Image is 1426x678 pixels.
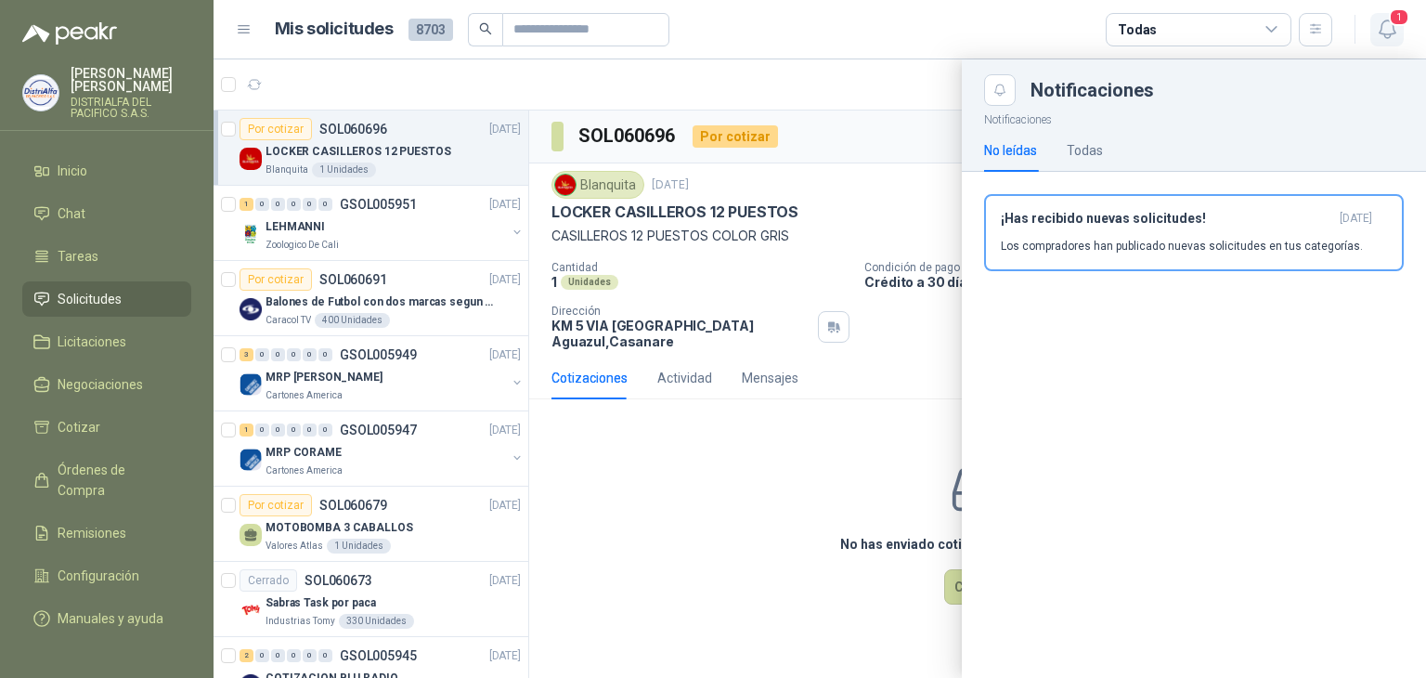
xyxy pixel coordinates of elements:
p: Los compradores han publicado nuevas solicitudes en tus categorías. [1001,238,1363,254]
div: Notificaciones [1031,81,1404,99]
a: Remisiones [22,515,191,551]
span: 1 [1389,8,1409,26]
a: Chat [22,196,191,231]
button: 1 [1370,13,1404,46]
div: No leídas [984,140,1037,161]
button: Close [984,74,1016,106]
span: Órdenes de Compra [58,460,174,501]
span: 8703 [408,19,453,41]
span: Chat [58,203,85,224]
span: Manuales y ayuda [58,608,163,629]
a: Tareas [22,239,191,274]
p: [PERSON_NAME] [PERSON_NAME] [71,67,191,93]
a: Solicitudes [22,281,191,317]
a: Licitaciones [22,324,191,359]
a: Cotizar [22,410,191,445]
a: Inicio [22,153,191,189]
h3: ¡Has recibido nuevas solicitudes! [1001,211,1332,227]
span: Remisiones [58,523,126,543]
p: Notificaciones [962,106,1426,129]
span: search [479,22,492,35]
span: Inicio [58,161,87,181]
a: Negociaciones [22,367,191,402]
h1: Mis solicitudes [275,16,394,43]
a: Configuración [22,558,191,593]
span: Tareas [58,246,98,267]
a: Órdenes de Compra [22,452,191,508]
div: Todas [1067,140,1103,161]
span: Solicitudes [58,289,122,309]
span: [DATE] [1340,211,1372,227]
p: DISTRIALFA DEL PACIFICO S.A.S. [71,97,191,119]
span: Cotizar [58,417,100,437]
span: Configuración [58,566,139,586]
img: Logo peakr [22,22,117,45]
a: Manuales y ayuda [22,601,191,636]
div: Todas [1118,20,1157,40]
button: ¡Has recibido nuevas solicitudes![DATE] Los compradores han publicado nuevas solicitudes en tus c... [984,194,1404,271]
span: Negociaciones [58,374,143,395]
span: Licitaciones [58,332,126,352]
img: Company Logo [23,75,58,111]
